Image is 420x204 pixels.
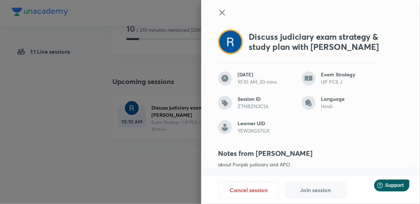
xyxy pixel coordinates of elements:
button: Join session [285,182,346,198]
h6: about Punjab judiciary and APO [218,161,380,168]
h6: Session ID [238,96,296,102]
h6: YEW2KGS7GX [238,128,296,134]
h3: Discuss judiciary exam strategy & study plan with [PERSON_NAME] [249,32,380,52]
h6: 10:10 AM, 20 mins [238,79,296,85]
iframe: Help widget launcher [358,177,412,196]
img: clock [218,71,232,85]
img: book [302,71,316,85]
h6: UP PCS J [321,79,380,85]
button: Cancel session [218,182,279,198]
h6: Learner UID [238,120,296,127]
img: language [302,96,316,110]
h4: Notes from [PERSON_NAME] [218,148,380,159]
h6: Exam Strategy [321,71,380,78]
h6: Hindi [321,103,380,109]
h6: Language [321,96,380,102]
img: learner [218,120,232,134]
h6: [DATE] [238,71,296,78]
img: ac9940a0664c4f8e9cfb6e73a62e33ac.jpg [219,31,242,53]
h6: ZTNBZN3C1A [238,103,296,109]
img: tag [218,96,232,110]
